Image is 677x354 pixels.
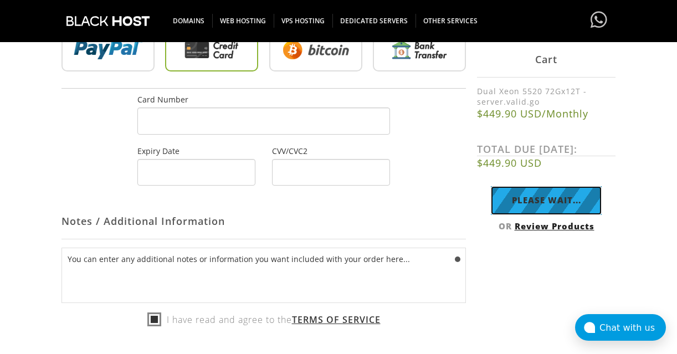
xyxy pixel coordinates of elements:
[599,322,666,333] div: Chat with us
[292,314,381,326] a: Terms of Service
[477,156,616,170] b: $449.90 USD
[212,14,274,28] span: WEB HOSTING
[491,186,602,214] input: Please Wait...
[147,311,381,328] label: I have read and agree to the
[146,116,382,126] iframe: Secure card number input frame
[274,14,333,28] span: VPS HOSTING
[272,146,307,156] label: CVV/CVC2
[137,146,179,156] label: Expiry Date
[477,42,616,78] div: Cart
[61,248,466,303] textarea: You can enter any additional notes or information you want included with your order here...
[137,94,188,105] label: Card Number
[477,86,616,107] label: Dual Xeon 5520 72Gx12T - server.valid.go
[332,14,416,28] span: DEDICATED SERVERS
[477,220,616,231] div: OR
[416,14,485,28] span: OTHER SERVICES
[61,203,466,239] div: Notes / Additional Information
[575,314,666,341] button: Chat with us
[515,220,594,231] a: Review Products
[146,168,247,177] iframe: Secure expiration date input frame
[477,142,616,156] label: TOTAL DUE [DATE]:
[165,14,213,28] span: DOMAINS
[477,107,616,120] b: $449.90 USD/Monthly
[281,168,381,177] iframe: Secure CVC input frame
